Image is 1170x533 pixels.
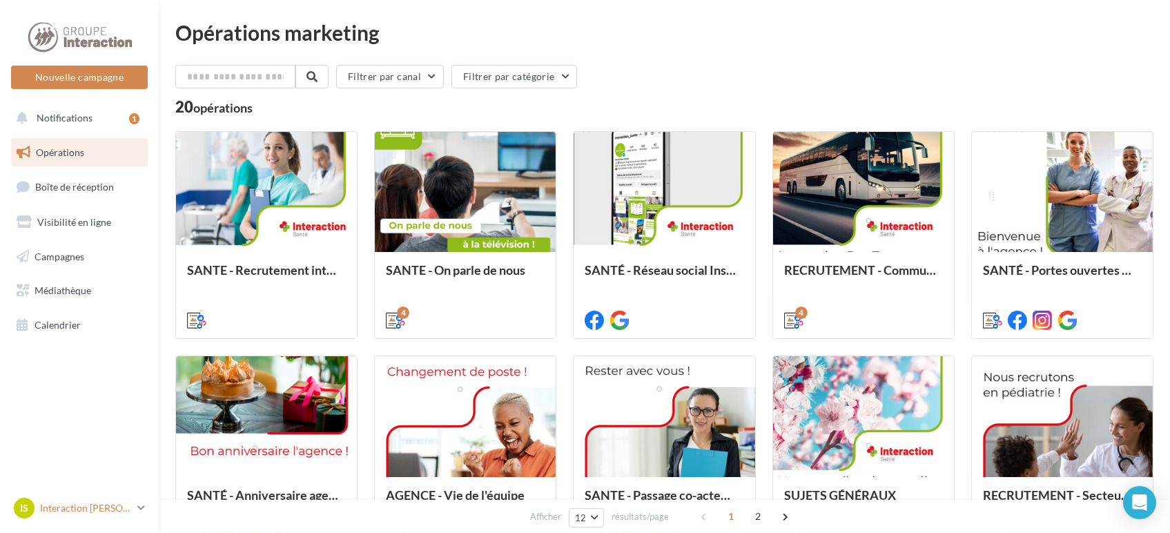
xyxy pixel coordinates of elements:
div: 1 [129,113,139,124]
div: 20 [175,99,253,115]
div: Open Intercom Messenger [1123,486,1156,519]
span: Afficher [530,510,561,523]
div: Opérations marketing [175,22,1153,43]
button: Notifications 1 [8,104,145,133]
div: SANTE - Passage co-acteur CDD à CDI [585,488,743,516]
span: 1 [720,505,742,527]
span: 12 [575,512,587,523]
span: Notifications [37,112,92,124]
span: Visibilité en ligne [37,216,111,228]
a: Médiathèque [8,276,150,305]
span: Opérations [36,146,84,158]
div: AGENCE - Vie de l'équipe [386,488,545,516]
a: IS Interaction [PERSON_NAME][GEOGRAPHIC_DATA] [11,495,148,521]
div: SANTÉ - Réseau social Instagam [585,263,743,291]
div: 4 [795,307,808,319]
span: Boîte de réception [35,181,114,193]
a: Campagnes [8,242,150,271]
div: SUJETS GÉNÉRAUX [784,488,943,516]
p: Interaction [PERSON_NAME][GEOGRAPHIC_DATA] [40,501,132,515]
span: IS [20,501,28,515]
div: SANTÉ - Portes ouvertes agence [983,263,1142,291]
div: SANTE - On parle de nous [386,263,545,291]
div: RECRUTEMENT - Secteurs et pathologies [983,488,1142,516]
div: SANTÉ - Anniversaire agence [187,488,346,516]
span: résultats/page [612,510,669,523]
button: Filtrer par catégorie [451,65,577,88]
div: opérations [193,101,253,114]
button: Nouvelle campagne [11,66,148,89]
a: Visibilité en ligne [8,208,150,237]
button: 12 [569,508,604,527]
span: 2 [747,505,769,527]
div: 4 [397,307,409,319]
a: Opérations [8,138,150,167]
a: Boîte de réception [8,172,150,202]
button: Filtrer par canal [336,65,444,88]
span: Calendrier [35,319,81,331]
a: Calendrier [8,311,150,340]
div: RECRUTEMENT - Communication externe [784,263,943,291]
div: SANTE - Recrutement intérim [187,263,346,291]
span: Campagnes [35,250,84,262]
span: Médiathèque [35,284,91,296]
